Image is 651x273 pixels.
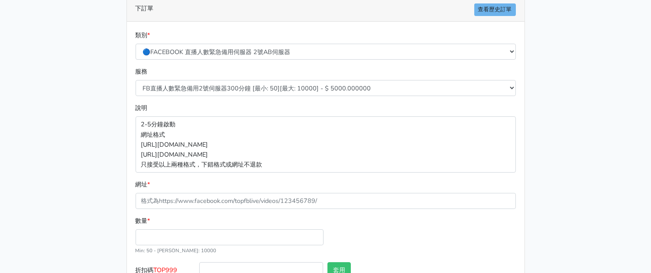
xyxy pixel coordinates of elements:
input: 格式為https://www.facebook.com/topfblive/videos/123456789/ [136,193,516,209]
label: 數量 [136,216,150,226]
a: 查看歷史訂單 [474,3,516,16]
label: 說明 [136,103,148,113]
label: 服務 [136,67,148,77]
p: 2-5分鐘啟動 網址格式 [URL][DOMAIN_NAME] [URL][DOMAIN_NAME] 只接受以上兩種格式，下錯格式或網址不退款 [136,116,516,172]
small: Min: 50 - [PERSON_NAME]: 10000 [136,247,217,254]
label: 類別 [136,30,150,40]
label: 網址 [136,180,150,189]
